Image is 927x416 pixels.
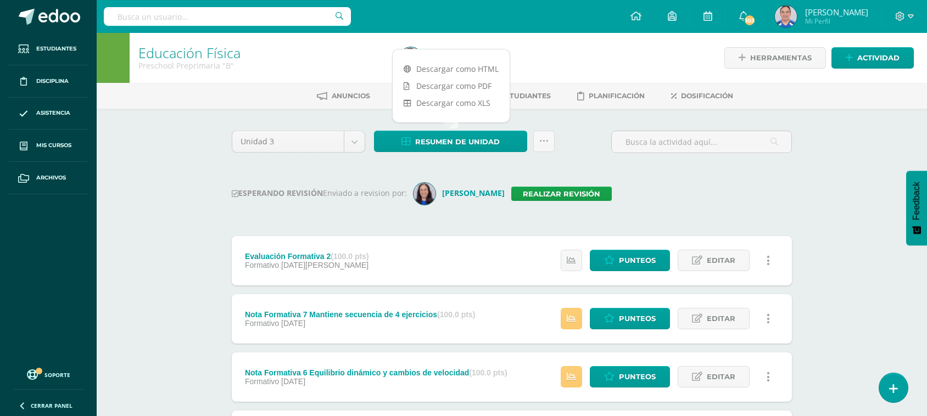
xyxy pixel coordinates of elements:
span: Anuncios [332,92,370,100]
a: Planificación [577,87,645,105]
span: [DATE] [281,319,305,328]
span: Cerrar panel [31,402,72,409]
strong: ESPERANDO REVISIÓN [232,188,323,198]
span: Formativo [245,261,279,269]
a: Educación Física [138,43,241,62]
div: Preschool Preprimaria 'B' [138,60,387,71]
span: Actividad [857,48,900,68]
input: Busca la actividad aquí... [612,131,791,153]
span: Resumen de unidad [415,132,500,152]
span: [DATE][PERSON_NAME] [281,261,368,269]
a: [PERSON_NAME] [414,188,511,198]
a: Unidad 3 [232,131,365,152]
strong: (100.0 pts) [437,310,475,319]
strong: (100.0 pts) [331,252,368,261]
a: Resumen de unidad [374,131,527,152]
span: Enviado a revision por: [323,188,407,198]
a: Herramientas [724,47,826,69]
span: Disciplina [36,77,69,86]
span: Editar [707,367,735,387]
span: Editar [707,308,735,329]
span: 103 [744,14,756,26]
span: Punteos [619,367,656,387]
strong: (100.0 pts) [469,368,507,377]
a: Mis cursos [9,130,88,162]
img: 5ff94edbfe7f3e689d70c6ad2b6f0e67.png [414,183,435,205]
a: Actividad [831,47,914,69]
span: Asistencia [36,109,70,117]
a: Realizar revisión [511,187,612,201]
a: Descargar como PDF [393,77,510,94]
img: 1f5f54121428d3d81bc348799d0fe0e5.png [400,47,422,69]
span: Mis cursos [36,141,71,150]
a: Disciplina [9,65,88,98]
a: Punteos [590,250,670,271]
span: Herramientas [750,48,812,68]
span: Dosificación [681,92,733,100]
button: Feedback - Mostrar encuesta [906,171,927,245]
div: Nota Formativa 7 Mantiene secuencia de 4 ejercicios [245,310,475,319]
span: Formativo [245,319,279,328]
span: Punteos [619,308,656,329]
span: Soporte [44,371,70,379]
input: Busca un usuario... [104,7,351,26]
span: Punteos [619,250,656,271]
span: Formativo [245,377,279,386]
a: Asistencia [9,98,88,130]
div: Nota Formativa 6 Equilibrio dinámico y cambios de velocidad [245,368,507,377]
a: Descargar como XLS [393,94,510,111]
span: Planificación [589,92,645,100]
h1: Educación Física [138,45,387,60]
span: [PERSON_NAME] [805,7,868,18]
span: Mi Perfil [805,16,868,26]
img: 8c4e54a537c48542ee93227c74eb64df.png [775,5,797,27]
span: Estudiantes [501,92,551,100]
a: Estudiantes [9,33,88,65]
span: Archivos [36,173,66,182]
a: Anuncios [317,87,370,105]
a: Punteos [590,308,670,329]
div: Evaluación Formativa 2 [245,252,369,261]
span: Estudiantes [36,44,76,53]
span: [DATE] [281,377,305,386]
span: Feedback [912,182,922,220]
span: Unidad 3 [241,131,336,152]
span: Editar [707,250,735,271]
strong: [PERSON_NAME] [442,188,505,198]
a: Descargar como HTML [393,60,510,77]
a: Dosificación [671,87,733,105]
a: Estudiantes [485,87,551,105]
a: Punteos [590,366,670,387]
a: Archivos [9,162,88,194]
a: Soporte [13,367,83,381]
